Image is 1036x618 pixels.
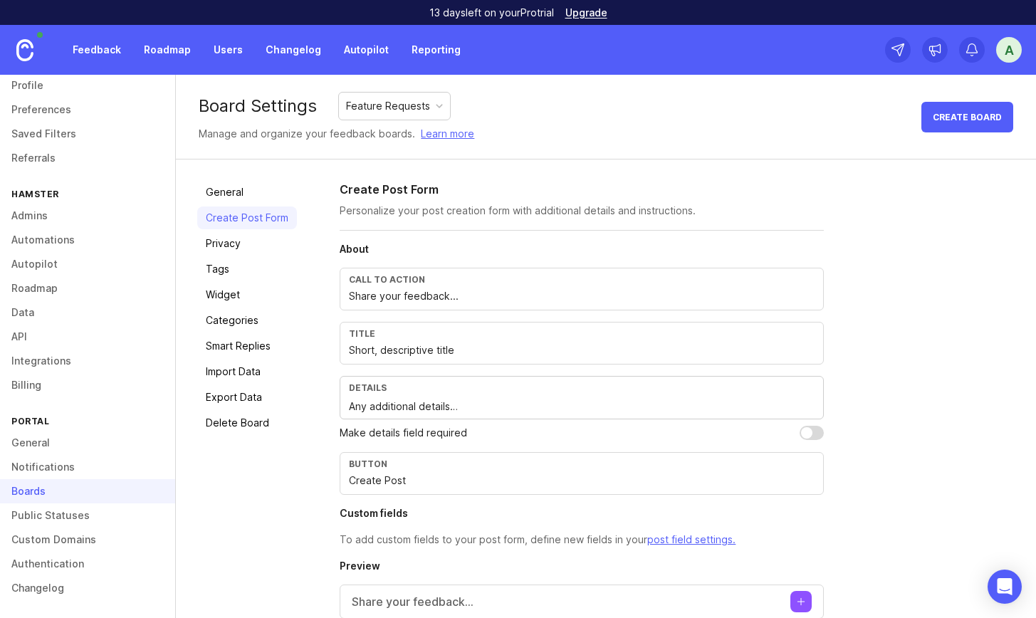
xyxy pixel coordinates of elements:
[199,98,317,115] div: Board Settings
[205,37,251,63] a: Users
[197,309,297,332] a: Categories
[647,533,736,545] a: post field settings.
[790,591,812,612] button: Create post
[197,258,297,281] a: Tags
[197,206,297,229] a: Create Post Form
[340,242,824,256] h4: About
[340,532,824,548] p: To add custom fields to your post form, define new fields in your
[197,360,297,383] a: Import Data
[349,274,815,285] div: Call to action
[988,570,1022,604] div: Open Intercom Messenger
[64,37,130,63] a: Feedback
[340,181,824,198] h2: Create Post Form
[199,126,474,142] div: Manage and organize your feedback boards.
[403,37,469,63] a: Reporting
[421,126,474,142] a: Learn more
[340,506,824,520] h4: Custom fields
[340,204,824,218] p: Personalize your post creation form with additional details and instructions.
[197,335,297,357] a: Smart Replies
[921,102,1013,132] button: Create Board
[349,459,815,469] div: Button
[197,283,297,306] a: Widget
[565,8,607,18] a: Upgrade
[257,37,330,63] a: Changelog
[349,399,815,414] textarea: Any additional details…
[197,232,297,255] a: Privacy
[340,425,467,441] p: Make details field required
[135,37,199,63] a: Roadmap
[197,386,297,409] a: Export Data
[352,593,473,610] p: Share your feedback...
[429,6,554,20] p: 13 days left on your Pro trial
[349,328,815,339] div: Title
[996,37,1022,63] button: A
[197,412,297,434] a: Delete Board
[16,39,33,61] img: Canny Home
[197,181,297,204] a: General
[349,382,815,393] div: Details
[933,112,1002,122] span: Create Board
[340,559,824,573] h4: Preview
[335,37,397,63] a: Autopilot
[346,98,430,114] div: Feature Requests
